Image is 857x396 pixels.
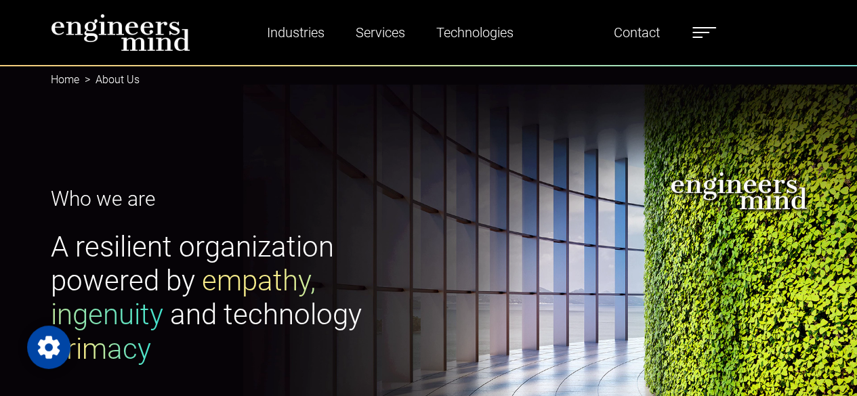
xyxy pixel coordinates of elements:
[51,14,190,51] img: logo
[51,332,151,366] span: primacy
[51,230,421,367] h1: A resilient organization powered by and technology
[608,17,665,48] a: Contact
[51,65,807,95] nav: breadcrumb
[431,17,519,48] a: Technologies
[51,73,79,86] a: Home
[51,183,421,214] p: Who we are
[79,72,140,88] li: About Us
[262,17,330,48] a: Industries
[51,264,316,331] span: empathy, ingenuity
[350,17,411,48] a: Services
